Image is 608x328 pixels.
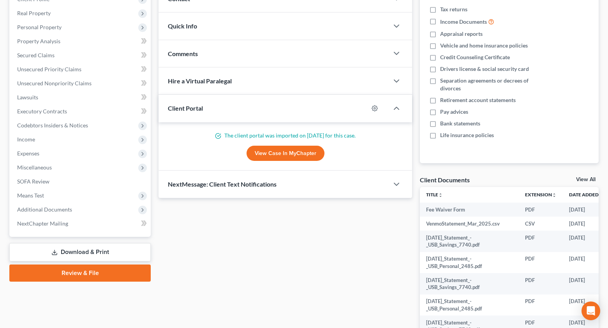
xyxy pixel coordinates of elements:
span: Executory Contracts [17,108,67,115]
span: Client Portal [168,104,203,112]
span: Drivers license & social security card [440,65,529,73]
td: [DATE]_Statement_-_USB_Personal_2485.pdf [420,252,519,273]
a: Secured Claims [11,48,151,62]
td: PDF [519,203,563,217]
span: Secured Claims [17,52,55,58]
span: Additional Documents [17,206,72,213]
i: unfold_more [552,193,557,198]
a: Executory Contracts [11,104,151,118]
a: Date Added expand_more [569,192,604,198]
span: Bank statements [440,120,480,127]
a: SOFA Review [11,175,151,189]
td: PDF [519,231,563,252]
span: Credit Counseling Certificate [440,53,510,61]
td: [DATE]_Statement_-_USB_Savings_7740.pdf [420,231,519,252]
i: unfold_more [438,193,443,198]
td: Fee Waiver Form [420,203,519,217]
span: Personal Property [17,24,62,30]
td: PDF [519,294,563,316]
a: Extensionunfold_more [525,192,557,198]
a: Lawsuits [11,90,151,104]
span: NextChapter Mailing [17,220,68,227]
a: Unsecured Nonpriority Claims [11,76,151,90]
span: Miscellaneous [17,164,52,171]
span: Comments [168,50,198,57]
p: The client portal was imported on [DATE] for this case. [168,132,403,139]
a: Unsecured Priority Claims [11,62,151,76]
td: [DATE]_Statement_-_USB_Personal_2485.pdf [420,294,519,316]
span: Hire a Virtual Paralegal [168,77,232,85]
span: Separation agreements or decrees of divorces [440,77,547,92]
span: Vehicle and home insurance policies [440,42,528,49]
span: Property Analysis [17,38,60,44]
a: Download & Print [9,243,151,261]
span: Tax returns [440,5,467,13]
div: Client Documents [420,176,470,184]
span: Quick Info [168,22,197,30]
span: Unsecured Nonpriority Claims [17,80,92,86]
span: Real Property [17,10,51,16]
td: VenmoStatement_Mar_2025.csv [420,217,519,231]
td: [DATE]_Statement_-_USB_Savings_7740.pdf [420,273,519,294]
span: Income [17,136,35,143]
td: PDF [519,273,563,294]
span: Expenses [17,150,39,157]
div: Open Intercom Messenger [582,302,600,320]
a: Review & File [9,265,151,282]
a: Property Analysis [11,34,151,48]
a: NextChapter Mailing [11,217,151,231]
td: PDF [519,252,563,273]
span: Means Test [17,192,44,199]
span: Pay advices [440,108,468,116]
td: CSV [519,217,563,231]
span: Codebtors Insiders & Notices [17,122,88,129]
a: View All [576,177,596,182]
span: NextMessage: Client Text Notifications [168,180,277,188]
span: Income Documents [440,18,487,26]
a: View Case in MyChapter [247,146,324,161]
span: Appraisal reports [440,30,483,38]
span: Retirement account statements [440,96,516,104]
span: Lawsuits [17,94,38,101]
span: SOFA Review [17,178,49,185]
span: Unsecured Priority Claims [17,66,81,72]
span: Life insurance policies [440,131,494,139]
a: Titleunfold_more [426,192,443,198]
